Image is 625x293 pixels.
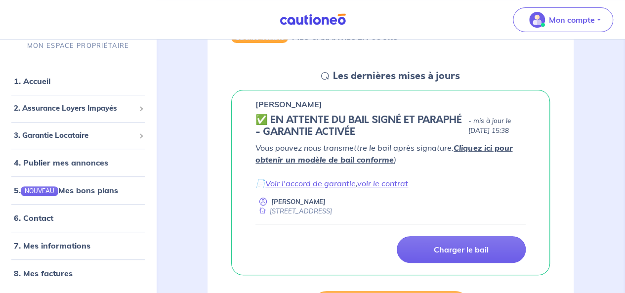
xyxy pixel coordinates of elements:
span: 2. Assurance Loyers Impayés [14,103,135,114]
em: Vous pouvez nous transmettre le bail après signature. ) [255,143,512,165]
div: [STREET_ADDRESS] [255,207,332,216]
a: 7. Mes informations [14,241,90,251]
a: Charger le bail [397,236,526,263]
h6: MES GARANTIES EN COURS [292,33,398,42]
img: Cautioneo [276,13,350,26]
a: Voir l'accord de garantie [265,178,356,188]
div: 7. Mes informations [4,236,152,256]
div: 6. Contact [4,209,152,228]
div: 5.NOUVEAUMes bons plans [4,180,152,200]
a: 1. Accueil [14,76,50,86]
p: - mis à jour le [DATE] 15:38 [468,116,526,136]
button: illu_account_valid_menu.svgMon compte [513,7,613,32]
img: illu_account_valid_menu.svg [529,12,545,28]
div: 1. Accueil [4,71,152,91]
div: state: CONTRACT-SIGNED, Context: IN-LANDLORD,IS-GL-CAUTION-IN-LANDLORD [255,114,526,138]
span: 3. Garantie Locataire [14,130,135,141]
a: 5.NOUVEAUMes bons plans [14,185,118,195]
p: MON ESPACE PROPRIÉTAIRE [27,41,129,50]
h5: Les dernières mises à jours [333,70,460,82]
p: [PERSON_NAME] [271,197,326,207]
div: 2. Assurance Loyers Impayés [4,99,152,118]
p: Charger le bail [434,245,489,254]
a: voir le contrat [357,178,408,188]
a: Cliquez ici pour obtenir un modèle de bail conforme [255,143,512,165]
p: Mon compte [549,14,595,26]
div: 4. Publier mes annonces [4,153,152,172]
div: 3. Garantie Locataire [4,126,152,145]
h5: ✅️️️ EN ATTENTE DU BAIL SIGNÉ ET PARAPHÉ - GARANTIE ACTIVÉE [255,114,464,138]
a: 4. Publier mes annonces [14,158,108,167]
p: [PERSON_NAME] [255,98,322,110]
div: 8. Mes factures [4,264,152,284]
em: 📄 , [255,178,408,188]
a: 8. Mes factures [14,269,73,279]
a: 6. Contact [14,213,53,223]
